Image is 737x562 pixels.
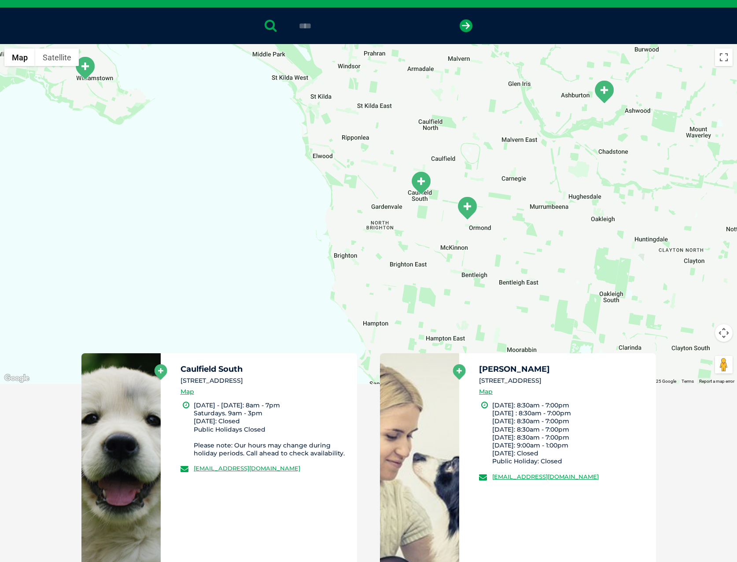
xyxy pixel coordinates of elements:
[492,401,648,466] li: [DATE]: 8:30am - 7:00pm [DATE] : 8:30am - 7:00pm [DATE]: 8:30am - 7:00pm [DATE]: 8:30am - 7:00pm ...
[715,356,733,373] button: Drag Pegman onto the map to open Street View
[35,48,79,66] button: Show satellite imagery
[715,48,733,66] button: Toggle fullscreen view
[4,48,35,66] button: Show street map
[479,387,493,397] a: Map
[492,473,599,480] a: [EMAIL_ADDRESS][DOMAIN_NAME]
[194,401,350,457] li: [DATE] - [DATE]: 8am - 7pm Saturdays. 9am - 3pm [DATE]: Closed Public Holidays Closed Please note...
[2,373,31,384] a: Open this area in Google Maps (opens a new window)
[682,379,694,384] a: Terms (opens in new tab)
[74,56,96,80] div: Williamstown
[715,324,733,342] button: Map camera controls
[479,365,648,373] h5: [PERSON_NAME]
[699,379,734,384] a: Report a map error
[194,465,300,472] a: [EMAIL_ADDRESS][DOMAIN_NAME]
[593,80,615,104] div: Ashburton
[479,376,648,385] li: [STREET_ADDRESS]
[410,171,432,195] div: Caulfield South
[181,365,350,373] h5: Caulfield South
[181,387,194,397] a: Map
[456,196,478,220] div: Glen Eira
[2,373,31,384] img: Google
[181,376,350,385] li: [STREET_ADDRESS]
